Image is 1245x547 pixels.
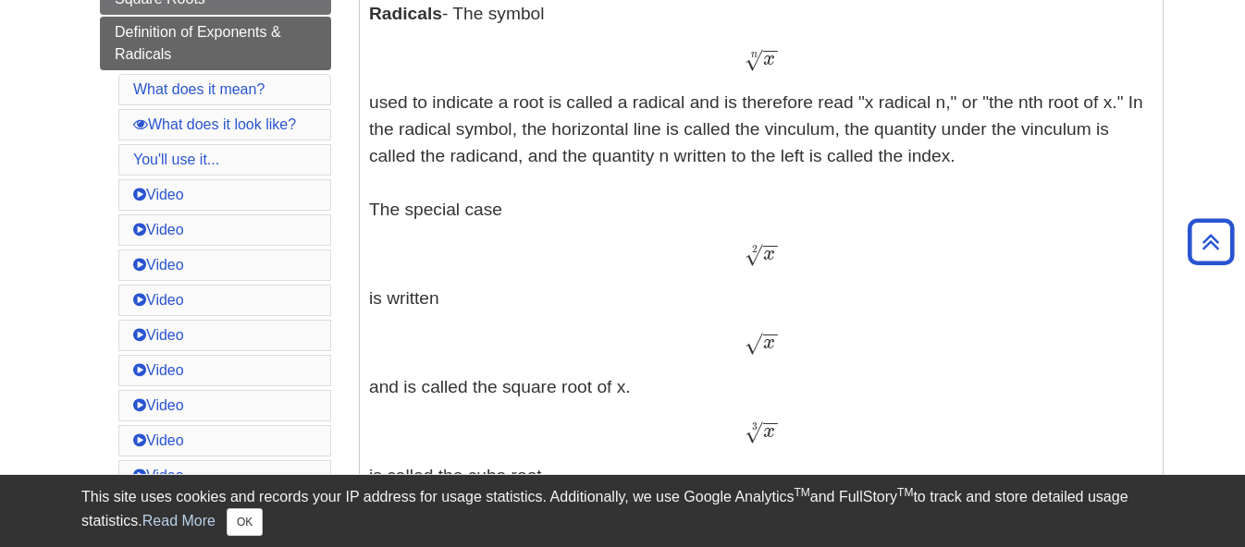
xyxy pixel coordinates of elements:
span: x [763,421,775,442]
a: Video [133,187,184,202]
span: 3 [752,420,758,432]
span: √ [745,242,762,267]
a: Back to Top [1181,229,1240,254]
a: What does it mean? [133,81,265,97]
a: Video [133,468,184,483]
a: Definition of Exponents & Radicals [100,17,331,70]
a: Video [133,362,184,378]
sup: TM [897,486,913,499]
span: x [763,49,775,69]
span: n [751,50,758,60]
span: √ [745,419,762,444]
span: 2 [752,243,758,255]
span: √ [745,331,762,356]
a: Video [133,257,184,273]
a: Read More [142,513,216,529]
b: Radicals [369,4,442,23]
a: Video [133,327,184,343]
a: Video [133,222,184,237]
div: This site uses cookies and records your IP address for usage statistics. Additionally, we use Goo... [81,486,1164,536]
a: You'll use it... [133,152,219,167]
button: Close [227,508,263,536]
a: Video [133,397,184,413]
a: Video [133,292,184,308]
a: Video [133,432,184,448]
span: √ [745,47,762,72]
span: x [763,333,775,353]
span: x [763,244,775,264]
a: What does it look like? [133,116,296,132]
sup: TM [794,486,809,499]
